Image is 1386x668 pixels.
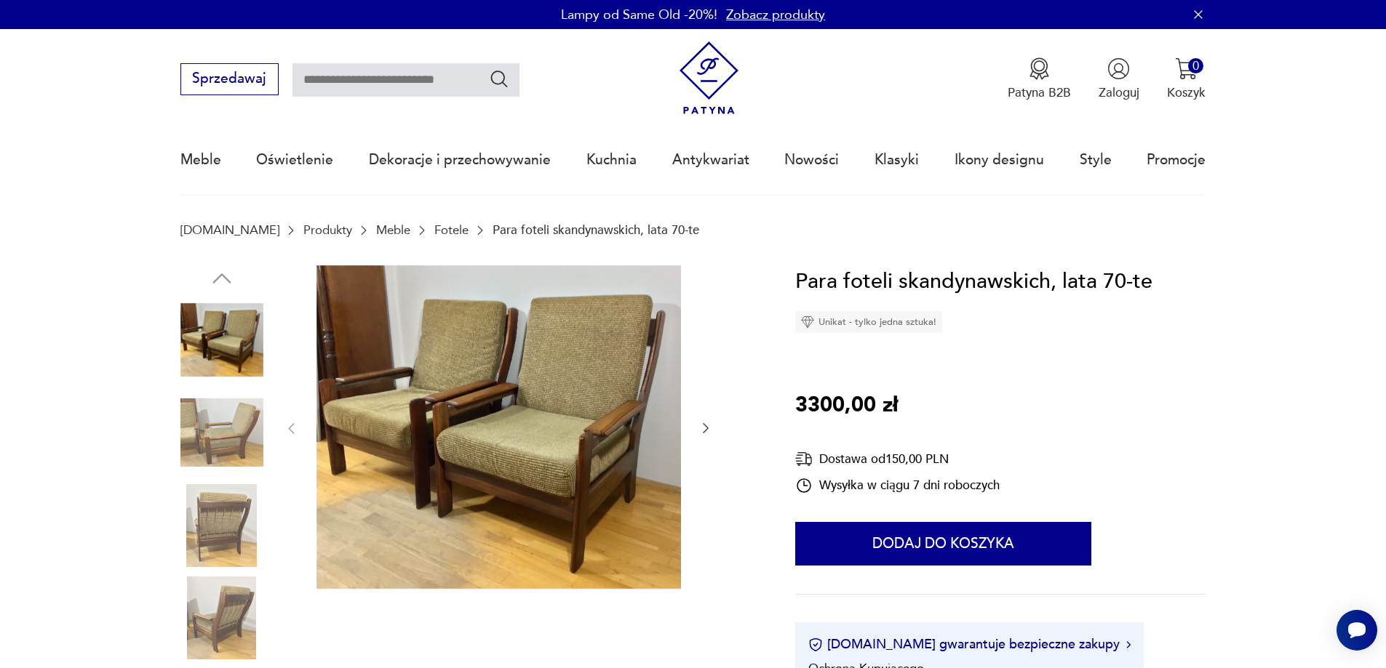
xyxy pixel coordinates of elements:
img: Ikonka użytkownika [1107,57,1130,80]
button: Szukaj [489,68,510,89]
h1: Para foteli skandynawskich, lata 70-te [795,265,1152,299]
img: Patyna - sklep z meblami i dekoracjami vintage [672,41,746,115]
img: Ikona diamentu [801,315,814,329]
a: Oświetlenie [256,126,333,193]
img: Ikona koszyka [1175,57,1198,80]
a: Promocje [1147,126,1206,193]
a: Ikony designu [955,126,1044,193]
button: Sprzedawaj [180,63,279,95]
img: Ikona dostawy [795,450,813,468]
img: Ikona medalu [1028,57,1051,80]
iframe: Smartsupp widget button [1337,610,1377,651]
img: Zdjęcie produktu Para foteli skandynawskich, lata 70-te [180,484,263,567]
p: Para foteli skandynawskich, lata 70-te [493,223,699,237]
a: Dekoracje i przechowywanie [369,126,551,193]
a: Produkty [303,223,352,237]
div: Wysyłka w ciągu 7 dni roboczych [795,477,1000,494]
div: Unikat - tylko jedna sztuka! [795,311,942,333]
img: Ikona certyfikatu [808,637,823,652]
p: 3300,00 zł [795,389,898,422]
img: Zdjęcie produktu Para foteli skandynawskich, lata 70-te [180,299,263,382]
button: Dodaj do koszyka [795,522,1091,566]
a: Sprzedawaj [180,74,279,86]
button: [DOMAIN_NAME] gwarantuje bezpieczne zakupy [808,635,1131,653]
img: Zdjęcie produktu Para foteli skandynawskich, lata 70-te [316,265,681,589]
a: Meble [376,223,410,237]
a: Kuchnia [586,126,637,193]
a: Fotele [434,223,469,237]
div: Dostawa od 150,00 PLN [795,450,1000,468]
div: 0 [1188,58,1203,73]
button: 0Koszyk [1167,57,1206,101]
a: Zobacz produkty [726,6,825,24]
img: Zdjęcie produktu Para foteli skandynawskich, lata 70-te [180,391,263,474]
p: Patyna B2B [1008,84,1071,101]
p: Lampy od Same Old -20%! [561,6,717,24]
a: Style [1080,126,1112,193]
a: [DOMAIN_NAME] [180,223,279,237]
button: Zaloguj [1099,57,1139,101]
p: Koszyk [1167,84,1206,101]
a: Ikona medaluPatyna B2B [1008,57,1071,101]
a: Nowości [784,126,839,193]
button: Patyna B2B [1008,57,1071,101]
a: Antykwariat [672,126,749,193]
img: Ikona strzałki w prawo [1126,641,1131,648]
p: Zaloguj [1099,84,1139,101]
a: Meble [180,126,221,193]
a: Klasyki [875,126,919,193]
img: Zdjęcie produktu Para foteli skandynawskich, lata 70-te [180,576,263,659]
